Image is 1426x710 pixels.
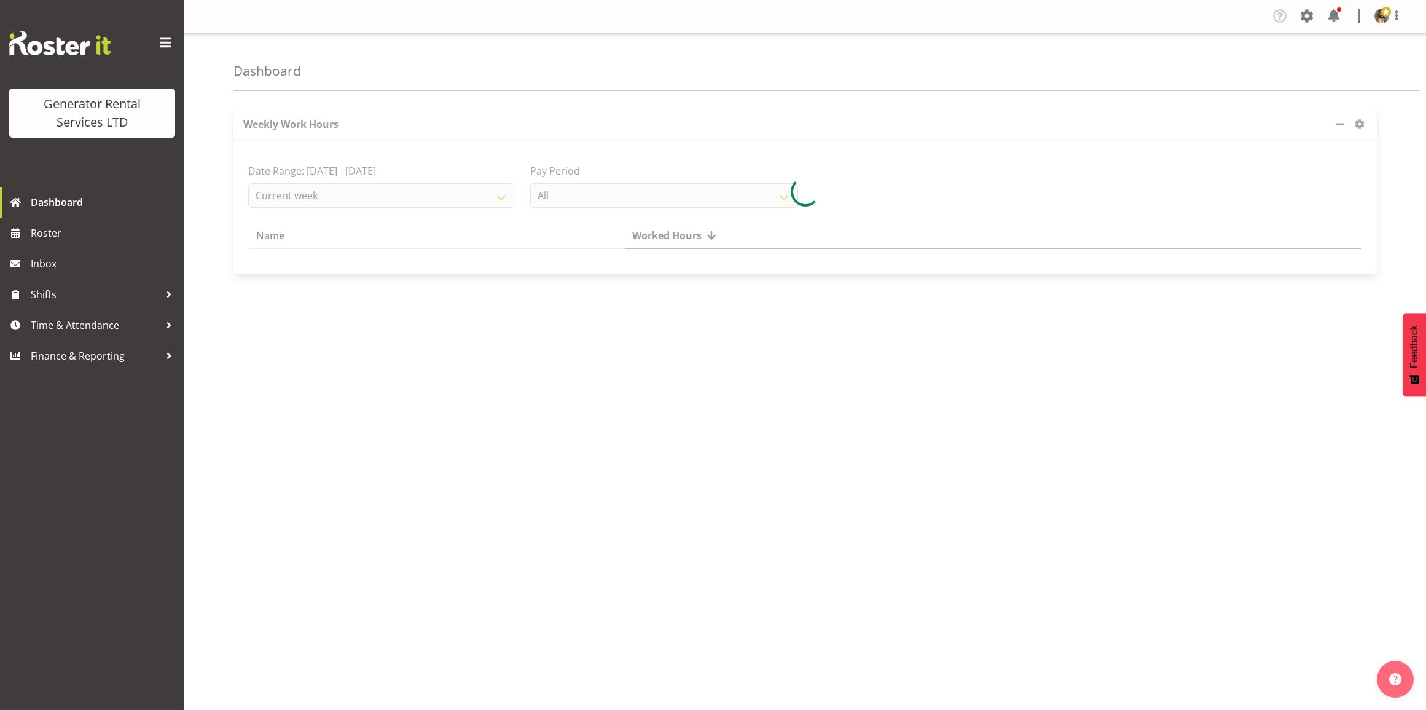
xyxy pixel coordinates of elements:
[9,31,111,55] img: Rosterit website logo
[22,95,163,132] div: Generator Rental Services LTD
[1403,313,1426,396] button: Feedback - Show survey
[31,285,160,304] span: Shifts
[31,193,178,211] span: Dashboard
[31,347,160,365] span: Finance & Reporting
[233,64,301,78] h4: Dashboard
[31,254,178,273] span: Inbox
[1409,325,1420,368] span: Feedback
[1374,9,1389,23] img: sean-johnstone4fef95288b34d066b2c6be044394188f.png
[31,224,178,242] span: Roster
[31,316,160,334] span: Time & Attendance
[1389,673,1401,685] img: help-xxl-2.png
